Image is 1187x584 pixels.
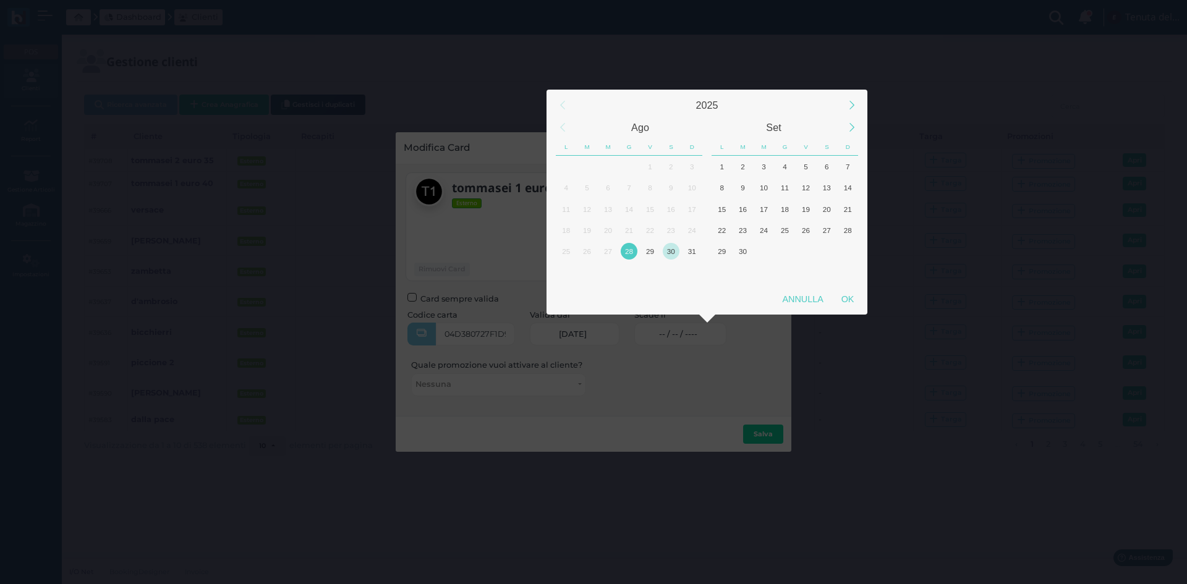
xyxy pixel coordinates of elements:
[639,177,660,198] div: Venerdì, Agosto 8
[579,243,595,260] div: 26
[712,241,733,262] div: Lunedì, Settembre 29
[600,222,616,239] div: 20
[684,222,700,239] div: 24
[840,158,856,175] div: 7
[598,138,619,156] div: Mercoledì
[816,138,837,156] div: Sabato
[819,179,835,196] div: 13
[36,10,82,19] span: Assistenza
[619,177,640,198] div: Giovedì, Agosto 7
[684,201,700,218] div: 17
[733,241,754,262] div: Martedì, Settembre 30
[619,156,640,177] div: Giovedì, Luglio 31
[755,158,772,175] div: 3
[598,156,619,177] div: Mercoledì, Luglio 30
[713,222,730,239] div: 22
[773,288,832,310] div: Annulla
[734,243,751,260] div: 30
[577,156,598,177] div: Martedì, Luglio 29
[577,198,598,219] div: Martedì, Agosto 12
[733,138,754,156] div: Martedì
[577,241,598,262] div: Martedì, Agosto 26
[713,243,730,260] div: 29
[577,219,598,240] div: Martedì, Agosto 19
[579,201,595,218] div: 12
[734,222,751,239] div: 23
[734,158,751,175] div: 2
[681,177,702,198] div: Domenica, Agosto 10
[775,241,796,262] div: Giovedì, Ottobre 2
[663,201,679,218] div: 16
[754,219,775,240] div: Mercoledì, Settembre 24
[775,219,796,240] div: Giovedì, Settembre 25
[755,179,772,196] div: 10
[684,179,700,196] div: 10
[556,177,577,198] div: Lunedì, Agosto 4
[733,156,754,177] div: Martedì, Settembre 2
[795,156,816,177] div: Venerdì, Settembre 5
[712,138,733,156] div: Lunedì
[816,177,837,198] div: Sabato, Settembre 13
[734,201,751,218] div: 16
[556,156,577,177] div: Lunedì, Luglio 28
[754,241,775,262] div: Mercoledì, Ottobre 1
[816,156,837,177] div: Sabato, Settembre 6
[798,222,814,239] div: 26
[600,201,616,218] div: 13
[660,219,681,240] div: Sabato, Agosto 23
[754,198,775,219] div: Mercoledì, Settembre 17
[579,179,595,196] div: 5
[681,219,702,240] div: Domenica, Agosto 24
[640,138,661,156] div: Venerdì
[556,138,577,156] div: Lunedì
[733,177,754,198] div: Martedì, Settembre 9
[840,179,856,196] div: 14
[819,201,835,218] div: 20
[754,156,775,177] div: Mercoledì, Settembre 3
[713,179,730,196] div: 8
[795,219,816,240] div: Venerdì, Settembre 26
[598,198,619,219] div: Mercoledì, Agosto 13
[639,241,660,262] div: Venerdì, Agosto 29
[642,201,658,218] div: 15
[660,138,681,156] div: Sabato
[619,241,640,262] div: Oggi, Giovedì, Agosto 28
[837,219,858,240] div: Domenica, Settembre 28
[619,138,640,156] div: Giovedì
[712,219,733,240] div: Lunedì, Settembre 22
[577,262,598,283] div: Martedì, Settembre 2
[733,219,754,240] div: Martedì, Settembre 23
[558,179,574,196] div: 4
[837,138,858,156] div: Domenica
[579,222,595,239] div: 19
[795,198,816,219] div: Venerdì, Settembre 19
[776,201,793,218] div: 18
[600,243,616,260] div: 27
[734,179,751,196] div: 9
[556,241,577,262] div: Lunedì, Agosto 25
[556,198,577,219] div: Lunedì, Agosto 11
[639,262,660,283] div: Venerdì, Settembre 5
[619,219,640,240] div: Giovedì, Agosto 21
[840,201,856,218] div: 21
[795,177,816,198] div: Venerdì, Settembre 12
[621,201,637,218] div: 14
[621,179,637,196] div: 7
[712,198,733,219] div: Lunedì, Settembre 15
[660,241,681,262] div: Sabato, Agosto 30
[733,198,754,219] div: Martedì, Settembre 16
[755,201,772,218] div: 17
[796,138,817,156] div: Venerdì
[681,198,702,219] div: Domenica, Agosto 17
[816,262,837,283] div: Sabato, Ottobre 11
[549,92,576,119] div: Previous Year
[660,198,681,219] div: Sabato, Agosto 16
[837,198,858,219] div: Domenica, Settembre 21
[754,138,775,156] div: Mercoledì
[712,156,733,177] div: Lunedì, Settembre 1
[776,158,793,175] div: 4
[639,156,660,177] div: Venerdì, Agosto 1
[574,116,707,138] div: Agosto
[713,158,730,175] div: 1
[660,262,681,283] div: Sabato, Settembre 6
